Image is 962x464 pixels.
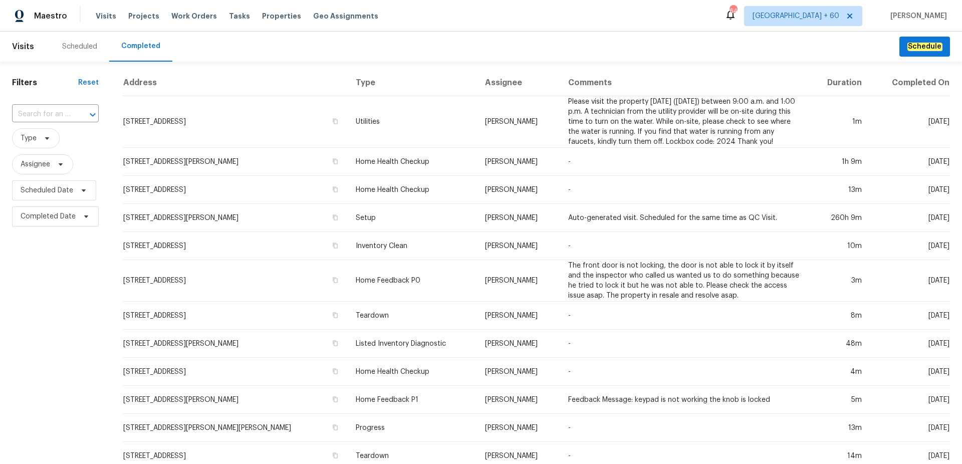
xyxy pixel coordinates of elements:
[331,311,340,320] button: Copy Address
[870,260,950,302] td: [DATE]
[477,176,560,204] td: [PERSON_NAME]
[730,6,737,16] div: 641
[870,96,950,148] td: [DATE]
[21,185,73,195] span: Scheduled Date
[331,117,340,126] button: Copy Address
[808,96,870,148] td: 1m
[808,358,870,386] td: 4m
[171,11,217,21] span: Work Orders
[331,157,340,166] button: Copy Address
[477,204,560,232] td: [PERSON_NAME]
[348,96,476,148] td: Utilities
[348,414,476,442] td: Progress
[870,70,950,96] th: Completed On
[808,330,870,358] td: 48m
[331,451,340,460] button: Copy Address
[123,260,348,302] td: [STREET_ADDRESS]
[870,204,950,232] td: [DATE]
[808,148,870,176] td: 1h 9m
[348,204,476,232] td: Setup
[331,185,340,194] button: Copy Address
[348,386,476,414] td: Home Feedback P1
[86,108,100,122] button: Open
[808,302,870,330] td: 8m
[560,386,808,414] td: Feedback Message: keypad is not working the knob is locked
[21,211,76,221] span: Completed Date
[331,395,340,404] button: Copy Address
[348,260,476,302] td: Home Feedback P0
[870,414,950,442] td: [DATE]
[808,414,870,442] td: 13m
[808,386,870,414] td: 5m
[331,276,340,285] button: Copy Address
[12,36,34,58] span: Visits
[870,302,950,330] td: [DATE]
[62,42,97,52] div: Scheduled
[123,414,348,442] td: [STREET_ADDRESS][PERSON_NAME][PERSON_NAME]
[560,70,808,96] th: Comments
[560,302,808,330] td: -
[477,358,560,386] td: [PERSON_NAME]
[477,330,560,358] td: [PERSON_NAME]
[21,133,37,143] span: Type
[560,204,808,232] td: Auto-generated visit. Scheduled for the same time as QC Visit.
[870,148,950,176] td: [DATE]
[78,78,99,88] div: Reset
[128,11,159,21] span: Projects
[331,423,340,432] button: Copy Address
[348,148,476,176] td: Home Health Checkup
[870,176,950,204] td: [DATE]
[560,232,808,260] td: -
[123,330,348,358] td: [STREET_ADDRESS][PERSON_NAME]
[331,339,340,348] button: Copy Address
[808,260,870,302] td: 3m
[348,232,476,260] td: Inventory Clean
[121,41,160,51] div: Completed
[123,358,348,386] td: [STREET_ADDRESS]
[560,358,808,386] td: -
[477,96,560,148] td: [PERSON_NAME]
[886,11,947,21] span: [PERSON_NAME]
[262,11,301,21] span: Properties
[477,386,560,414] td: [PERSON_NAME]
[907,43,942,51] em: Schedule
[477,232,560,260] td: [PERSON_NAME]
[870,330,950,358] td: [DATE]
[123,204,348,232] td: [STREET_ADDRESS][PERSON_NAME]
[477,148,560,176] td: [PERSON_NAME]
[870,386,950,414] td: [DATE]
[899,37,950,57] button: Schedule
[870,358,950,386] td: [DATE]
[560,96,808,148] td: Please visit the property [DATE] ([DATE]) between 9:00 a.m. and 1:00 p.m. A technician from the u...
[123,96,348,148] td: [STREET_ADDRESS]
[808,70,870,96] th: Duration
[808,204,870,232] td: 260h 9m
[348,358,476,386] td: Home Health Checkup
[560,330,808,358] td: -
[123,70,348,96] th: Address
[477,70,560,96] th: Assignee
[12,107,71,122] input: Search for an address...
[34,11,67,21] span: Maestro
[96,11,116,21] span: Visits
[477,260,560,302] td: [PERSON_NAME]
[12,78,78,88] h1: Filters
[123,148,348,176] td: [STREET_ADDRESS][PERSON_NAME]
[560,414,808,442] td: -
[123,176,348,204] td: [STREET_ADDRESS]
[123,386,348,414] td: [STREET_ADDRESS][PERSON_NAME]
[560,148,808,176] td: -
[123,302,348,330] td: [STREET_ADDRESS]
[348,176,476,204] td: Home Health Checkup
[870,232,950,260] td: [DATE]
[229,13,250,20] span: Tasks
[348,302,476,330] td: Teardown
[477,414,560,442] td: [PERSON_NAME]
[808,232,870,260] td: 10m
[477,302,560,330] td: [PERSON_NAME]
[331,367,340,376] button: Copy Address
[560,176,808,204] td: -
[123,232,348,260] td: [STREET_ADDRESS]
[753,11,839,21] span: [GEOGRAPHIC_DATA] + 60
[348,330,476,358] td: Listed Inventory Diagnostic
